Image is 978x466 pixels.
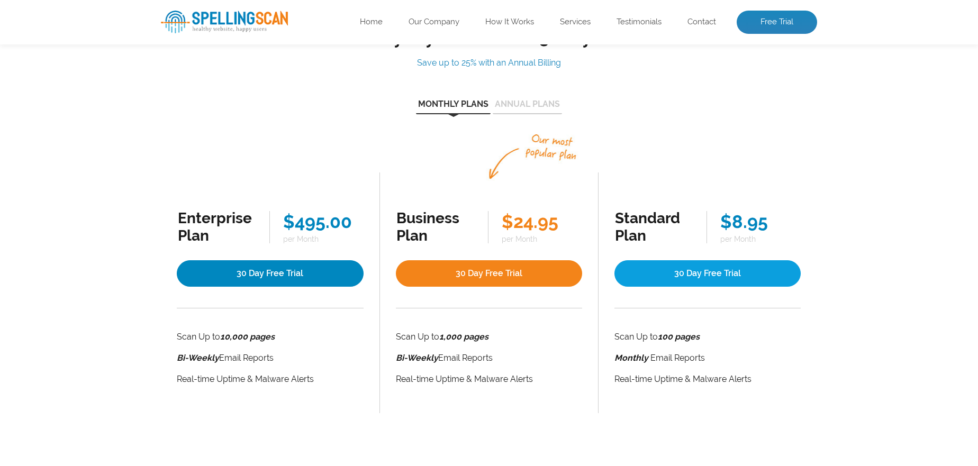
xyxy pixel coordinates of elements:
[396,372,582,387] li: Real-time Uptime & Malware Alerts
[737,11,817,34] a: Free Trial
[177,353,219,363] i: Bi-Weekly
[615,209,693,244] div: Standard Plan
[396,351,582,366] li: Email Reports
[396,209,475,244] div: Business Plan
[396,260,582,287] a: 30 Day Free Trial
[485,17,534,28] a: How It Works
[417,58,561,68] span: Save up to 25% with an Annual Billing
[614,260,801,287] a: 30 Day Free Trial
[658,332,700,342] strong: 100 pages
[614,372,801,387] li: Real-time Uptime & Malware Alerts
[614,351,801,366] li: Email Reports
[416,100,491,114] button: Monthly Plans
[502,235,581,243] span: per Month
[502,211,581,232] div: $24.95
[283,235,363,243] span: per Month
[687,17,716,28] a: Contact
[396,330,582,344] li: Scan Up to
[220,332,275,342] strong: 10,000 pages
[409,17,459,28] a: Our Company
[720,235,800,243] span: per Month
[560,17,591,28] a: Services
[360,17,383,28] a: Home
[177,372,364,387] li: Real-time Uptime & Malware Alerts
[178,209,256,244] div: Enterprise Plan
[614,330,801,344] li: Scan Up to
[283,211,363,232] div: $495.00
[439,332,488,342] strong: 1,000 pages
[177,351,364,366] li: Email Reports
[617,17,662,28] a: Testimonials
[177,330,364,344] li: Scan Up to
[493,100,562,114] button: Annual Plans
[396,353,438,363] i: Bi-Weekly
[614,353,648,363] strong: Monthly
[177,260,364,287] a: 30 Day Free Trial
[720,211,800,232] div: $8.95
[161,11,288,33] img: spellingScan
